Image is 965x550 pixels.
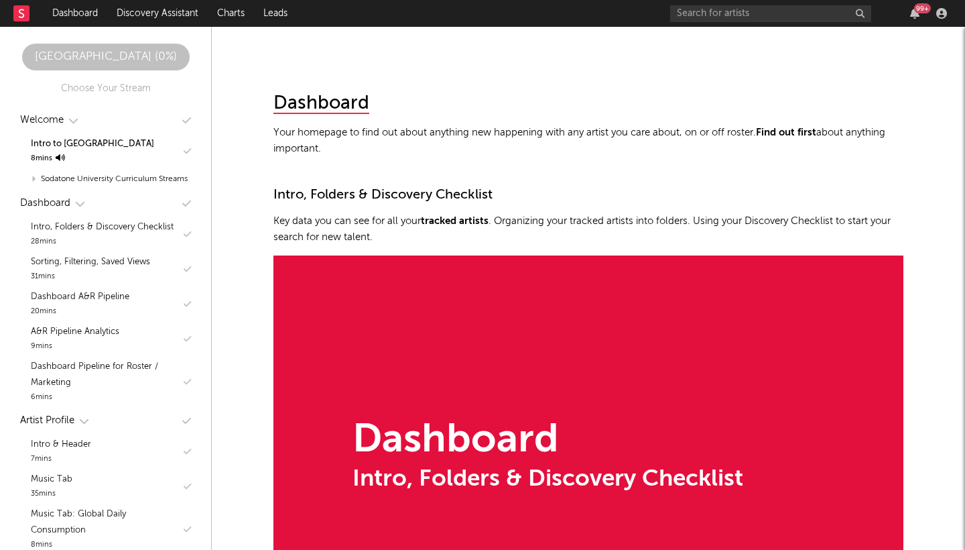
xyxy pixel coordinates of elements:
div: Dashboard Pipeline for Roster / Marketing [31,359,180,391]
p: Your homepage to find out about anything new happening with any artist you care about, on or off ... [273,125,903,157]
div: Intro, Folders & Discovery Checklist [31,219,174,235]
div: Choose Your Stream [61,80,151,97]
div: Welcome [20,112,64,128]
div: 35 mins [31,488,72,501]
div: Artist Profile [20,412,74,429]
div: 31 mins [31,270,150,284]
div: Dashboard [20,195,70,211]
div: 8 mins [31,152,154,166]
div: Sodatone University Curriculum Streams [13,168,198,190]
input: Search for artists [670,5,871,22]
div: Music Tab: Global Daily Consumption [31,506,180,539]
div: A&R Pipeline Analytics [31,324,119,340]
div: 99 + [914,3,931,13]
div: Music Tab [31,472,72,488]
div: 28 mins [31,235,174,249]
p: Key data you can see for all your . Organizing your tracked artists into folders. Using your Disc... [273,213,903,245]
div: 20 mins [31,305,129,319]
div: Dashboard A&R Pipeline [31,289,129,305]
div: 6 mins [31,391,180,404]
div: Dashboard [352,421,743,461]
div: [GEOGRAPHIC_DATA] ( 0 %) [22,49,190,65]
div: Dashboard [273,94,369,114]
div: Sorting, Filtering, Saved Views [31,254,150,270]
div: 9 mins [31,340,119,353]
div: 7 mins [31,453,91,466]
div: Intro, Folders & Discovery Checklist [273,187,903,203]
strong: Find out first [756,127,816,137]
strong: tracked artists [421,216,489,226]
div: Intro, Folders & Discovery Checklist [352,467,743,491]
button: 99+ [910,8,919,19]
div: Intro & Header [31,437,91,453]
div: Intro to [GEOGRAPHIC_DATA] [31,136,154,152]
